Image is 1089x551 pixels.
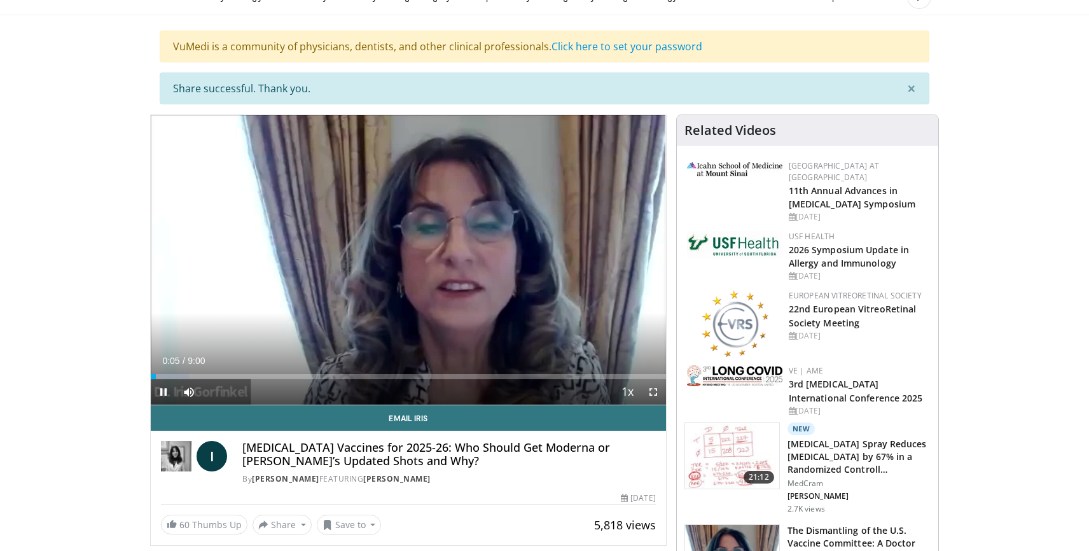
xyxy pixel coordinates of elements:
div: VuMedi is a community of physicians, dentists, and other clinical professionals. [160,31,929,62]
button: × [894,73,929,104]
span: 0:05 [162,356,179,366]
a: 22nd European VitreoRetinal Society Meeting [789,303,917,328]
div: [DATE] [789,270,928,282]
a: 60 Thumbs Up [161,515,247,534]
div: [DATE] [621,492,655,504]
p: 2.7K views [787,504,825,514]
a: 11th Annual Advances in [MEDICAL_DATA] Symposium [789,185,915,210]
a: 21:12 New [MEDICAL_DATA] Spray Reduces [MEDICAL_DATA] by 67% in a Randomized Controll… MedCram [P... [684,422,931,514]
p: New [787,422,815,435]
h4: Related Videos [684,123,776,138]
button: Share [253,515,312,535]
button: Pause [151,379,176,405]
img: Dr. Iris Gorfinkel [161,441,191,471]
img: 3aa743c9-7c3f-4fab-9978-1464b9dbe89c.png.150x105_q85_autocrop_double_scale_upscale_version-0.2.jpg [687,162,782,176]
div: [DATE] [789,330,928,342]
div: Progress Bar [151,374,666,379]
button: Mute [176,379,202,405]
a: 3rd [MEDICAL_DATA] International Conference 2025 [789,378,923,403]
img: a2792a71-925c-4fc2-b8ef-8d1b21aec2f7.png.150x105_q85_autocrop_double_scale_upscale_version-0.2.jpg [687,365,782,386]
h3: [MEDICAL_DATA] Spray Reduces [MEDICAL_DATA] by 67% in a Randomized Controll… [787,438,931,476]
img: ee0f788f-b72d-444d-91fc-556bb330ec4c.png.150x105_q85_autocrop_double_scale_upscale_version-0.2.png [701,290,768,357]
video-js: Video Player [151,115,666,405]
a: [PERSON_NAME] [252,473,319,484]
span: 9:00 [188,356,205,366]
button: Playback Rate [615,379,641,405]
a: USF Health [789,231,835,242]
div: By FEATURING [242,473,656,485]
a: Email Iris [151,405,666,431]
h4: [MEDICAL_DATA] Vaccines for 2025-26: Who Should Get Moderna or [PERSON_NAME]’s Updated Shots and ... [242,441,656,468]
a: 2026 Symposium Update in Allergy and Immunology [789,244,909,269]
span: 5,818 views [594,517,656,533]
p: [PERSON_NAME] [787,491,931,501]
span: / [183,356,185,366]
div: [DATE] [789,211,928,223]
a: Click here to set your password [551,39,702,53]
img: 6ba8804a-8538-4002-95e7-a8f8012d4a11.png.150x105_q85_autocrop_double_scale_upscale_version-0.2.jpg [687,231,782,259]
a: European VitreoRetinal Society [789,290,922,301]
div: [DATE] [789,405,928,417]
a: [GEOGRAPHIC_DATA] at [GEOGRAPHIC_DATA] [789,160,879,183]
span: 21:12 [744,471,774,484]
a: [PERSON_NAME] [363,473,431,484]
button: Fullscreen [641,379,666,405]
span: 60 [179,519,190,531]
div: Share successful. Thank you. [160,73,929,104]
a: I [197,441,227,471]
a: VE | AME [789,365,823,376]
p: MedCram [787,478,931,489]
img: 500bc2c6-15b5-4613-8fa2-08603c32877b.150x105_q85_crop-smart_upscale.jpg [685,423,779,489]
button: Save to [317,515,382,535]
